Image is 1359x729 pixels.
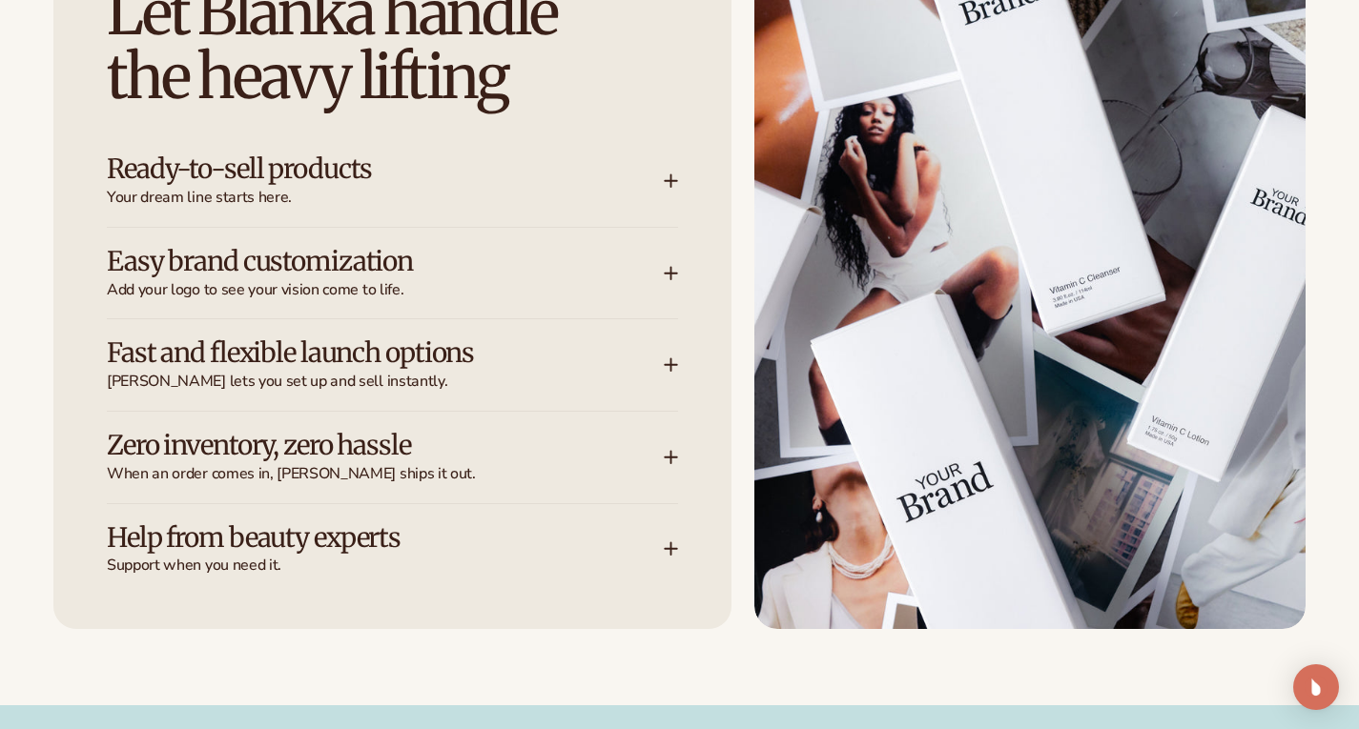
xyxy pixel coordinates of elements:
[107,280,664,300] span: Add your logo to see your vision come to life.
[107,464,664,484] span: When an order comes in, [PERSON_NAME] ships it out.
[1293,664,1339,710] div: Open Intercom Messenger
[107,431,607,460] h3: Zero inventory, zero hassle
[107,154,607,184] h3: Ready-to-sell products
[107,372,664,392] span: [PERSON_NAME] lets you set up and sell instantly.
[107,556,664,576] span: Support when you need it.
[107,523,607,553] h3: Help from beauty experts
[107,247,607,276] h3: Easy brand customization
[107,188,664,208] span: Your dream line starts here.
[107,338,607,368] h3: Fast and flexible launch options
